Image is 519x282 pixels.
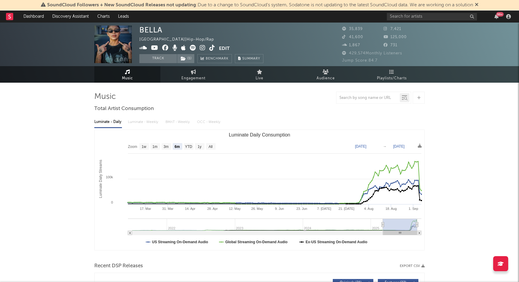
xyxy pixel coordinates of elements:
text: 31. Mar [162,207,174,210]
input: Search for artists [387,13,477,20]
span: 7,421 [384,27,401,31]
a: Engagement [160,66,226,83]
div: Luminate - Daily [94,117,122,127]
button: 99+ [494,14,499,19]
text: Global Streaming On-Demand Audio [225,240,288,244]
span: Benchmark [206,55,229,63]
span: 41,600 [342,35,363,39]
a: Audience [293,66,359,83]
button: Export CSV [400,264,425,268]
a: Music [94,66,160,83]
span: Recent DSP Releases [94,262,143,270]
span: 429,574 Monthly Listeners [342,51,402,55]
text: All [208,145,212,149]
span: Total Artist Consumption [94,105,154,112]
text: [DATE] [355,144,366,149]
span: ( 1 ) [177,54,195,63]
span: : Due to a change to SoundCloud's system, Sodatone is not updating to the latest SoundCloud data.... [47,3,473,8]
text: 26. May [251,207,263,210]
a: Discovery Assistant [48,11,93,23]
text: 12. May [229,207,241,210]
text: YTD [185,145,192,149]
span: 35,839 [342,27,363,31]
text: 17. Mar [140,207,151,210]
text: 18. Aug [385,207,396,210]
span: Playlists/Charts [377,75,407,82]
button: Summary [235,54,263,63]
text: Luminate Daily Streams [99,160,103,198]
span: Dismiss [475,3,478,8]
text: 100k [106,175,113,179]
text: 21. [DATE] [338,207,354,210]
div: 99 + [496,12,504,17]
span: SoundCloud Followers + New SoundCloud Releases not updating [47,3,196,8]
span: Audience [317,75,335,82]
text: 28. Apr [207,207,218,210]
text: 6m [175,145,180,149]
text: 3m [164,145,169,149]
span: 125,000 [384,35,407,39]
a: Dashboard [19,11,48,23]
div: BELLA [139,26,162,34]
span: Music [122,75,133,82]
a: Playlists/Charts [359,66,425,83]
span: Jump Score: 84.7 [342,59,378,63]
text: 1y [198,145,202,149]
text: Zoom [128,145,137,149]
text: Luminate Daily Consumption [229,132,290,137]
a: Benchmark [197,54,232,63]
a: Leads [114,11,133,23]
text: 1m [153,145,158,149]
input: Search by song name or URL [336,96,400,100]
button: (1) [177,54,194,63]
text: 14. Apr [185,207,196,210]
text: 7. [DATE] [317,207,331,210]
a: Live [226,66,293,83]
div: [GEOGRAPHIC_DATA] | Hip-Hop/Rap [139,36,221,43]
button: Edit [219,45,230,52]
span: 1,867 [342,43,360,47]
a: Charts [93,11,114,23]
text: [DATE] [393,144,405,149]
text: → [383,144,387,149]
text: 9. Jun [275,207,284,210]
span: Summary [242,57,260,60]
text: 1. Sep [409,207,418,210]
text: US Streaming On-Demand Audio [152,240,208,244]
text: 0 [111,201,113,204]
button: Track [139,54,177,63]
text: Ex-US Streaming On-Demand Audio [306,240,368,244]
span: Live [256,75,263,82]
span: Engagement [181,75,205,82]
text: 4. Aug [364,207,373,210]
text: 1w [142,145,147,149]
text: 23. Jun [296,207,307,210]
span: 731 [384,43,397,47]
svg: Luminate Daily Consumption [95,130,424,250]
